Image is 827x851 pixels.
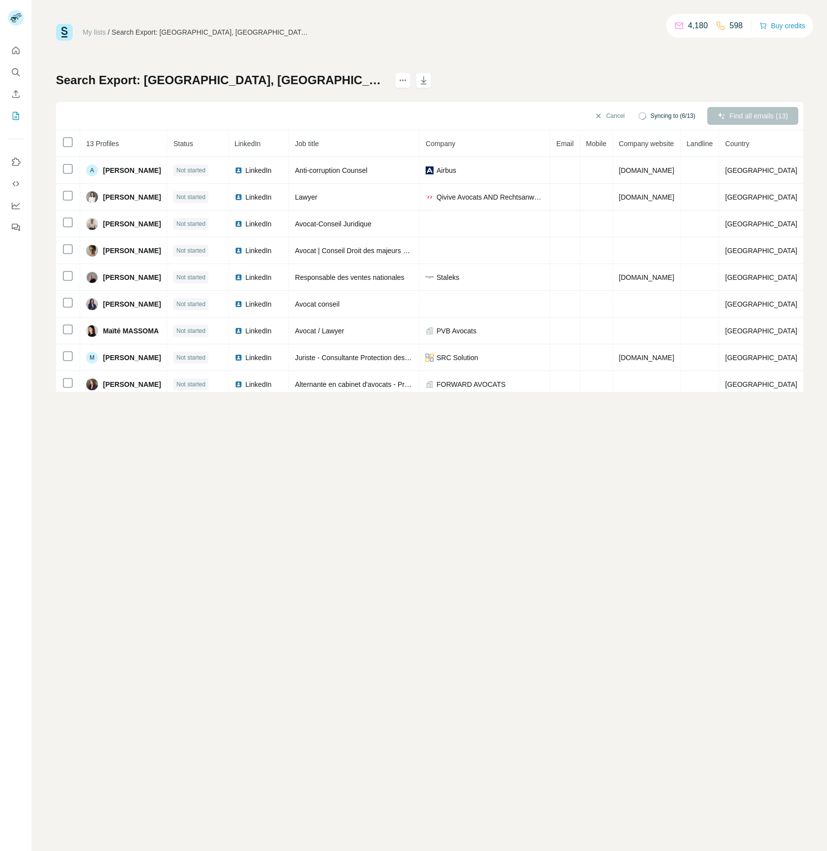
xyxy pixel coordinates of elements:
span: [PERSON_NAME] [103,246,161,256]
span: Not started [176,353,205,362]
span: [GEOGRAPHIC_DATA] [725,220,797,228]
span: [PERSON_NAME] [103,272,161,282]
span: PVB Avocats [437,326,477,336]
span: Not started [176,166,205,175]
span: [GEOGRAPHIC_DATA] [725,166,797,174]
span: Airbus [437,165,456,175]
span: [PERSON_NAME] [103,192,161,202]
img: LinkedIn logo [235,300,243,308]
span: [PERSON_NAME] [103,219,161,229]
span: Avocat conseil [295,300,340,308]
span: [DOMAIN_NAME] [619,273,674,281]
span: LinkedIn [245,299,272,309]
span: Maïté MASSOMA [103,326,159,336]
button: Use Surfe API [8,175,24,193]
span: LinkedIn [245,165,272,175]
img: LinkedIn logo [235,166,243,174]
li: / [108,27,110,37]
div: M [86,352,98,364]
p: 598 [730,20,743,32]
span: [GEOGRAPHIC_DATA] [725,354,797,362]
img: LinkedIn logo [235,327,243,335]
img: LinkedIn logo [235,273,243,281]
img: company-logo [426,166,434,174]
span: Mobile [586,140,606,148]
span: Lawyer [295,193,317,201]
img: LinkedIn logo [235,380,243,388]
span: LinkedIn [245,272,272,282]
button: Use Surfe on LinkedIn [8,153,24,171]
span: [PERSON_NAME] [103,379,161,389]
span: Not started [176,273,205,282]
span: Not started [176,380,205,389]
div: A [86,164,98,176]
img: Avatar [86,271,98,283]
span: LinkedIn [235,140,261,148]
span: LinkedIn [245,192,272,202]
span: LinkedIn [245,219,272,229]
img: Avatar [86,378,98,390]
span: Avocat-Conseil Juridique [295,220,372,228]
button: My lists [8,107,24,125]
div: Search Export: [GEOGRAPHIC_DATA], [GEOGRAPHIC_DATA], [GEOGRAPHIC_DATA] - [DATE] 07:47 [112,27,310,37]
img: company-logo [426,354,434,362]
span: [PERSON_NAME] [103,353,161,363]
img: LinkedIn logo [235,354,243,362]
img: Avatar [86,191,98,203]
span: [GEOGRAPHIC_DATA] [725,327,797,335]
span: [DOMAIN_NAME] [619,354,674,362]
span: [GEOGRAPHIC_DATA] [725,273,797,281]
span: [PERSON_NAME] [103,299,161,309]
img: Avatar [86,325,98,337]
span: Country [725,140,749,148]
span: Staleks [437,272,459,282]
span: Syncing to (6/13) [650,111,695,120]
span: Email [556,140,574,148]
span: Company [426,140,455,148]
span: Not started [176,326,205,335]
button: actions [395,72,411,88]
img: Avatar [86,245,98,257]
p: 4,180 [688,20,708,32]
span: SRC Solution [437,353,478,363]
button: Quick start [8,42,24,59]
span: [DOMAIN_NAME] [619,193,674,201]
span: Not started [176,246,205,255]
span: Avocat | Conseil Droit des majeurs protégés [295,247,430,255]
button: Cancel [587,107,632,125]
span: 13 Profiles [86,140,119,148]
img: Surfe Logo [56,24,73,41]
button: Dashboard [8,197,24,214]
span: Alternante en cabinet d'avocats - Propriété Intellectuelle [295,380,466,388]
span: [GEOGRAPHIC_DATA] [725,300,797,308]
span: Avocat / Lawyer [295,327,344,335]
button: Feedback [8,218,24,236]
a: My lists [83,28,106,36]
span: [GEOGRAPHIC_DATA] [725,193,797,201]
span: Qivive Avocats AND Rechtsanwälte [437,192,544,202]
span: Anti-corruption Counsel [295,166,367,174]
span: [GEOGRAPHIC_DATA] [725,247,797,255]
span: Responsable des ventes nationales [295,273,404,281]
button: Buy credits [759,19,805,33]
img: company-logo [426,193,434,201]
span: LinkedIn [245,353,272,363]
span: Company website [619,140,674,148]
span: Not started [176,219,205,228]
img: Avatar [86,218,98,230]
span: Juriste - Consultante Protection des Données - DPO [295,354,456,362]
button: Enrich CSV [8,85,24,103]
img: LinkedIn logo [235,247,243,255]
span: Not started [176,193,205,202]
h1: Search Export: [GEOGRAPHIC_DATA], [GEOGRAPHIC_DATA], [GEOGRAPHIC_DATA] - [DATE] 07:47 [56,72,386,88]
span: LinkedIn [245,326,272,336]
span: Landline [686,140,713,148]
span: LinkedIn [245,246,272,256]
img: LinkedIn logo [235,220,243,228]
span: [DOMAIN_NAME] [619,166,674,174]
img: company-logo [426,273,434,281]
button: Search [8,63,24,81]
img: LinkedIn logo [235,193,243,201]
span: LinkedIn [245,379,272,389]
span: Not started [176,300,205,309]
